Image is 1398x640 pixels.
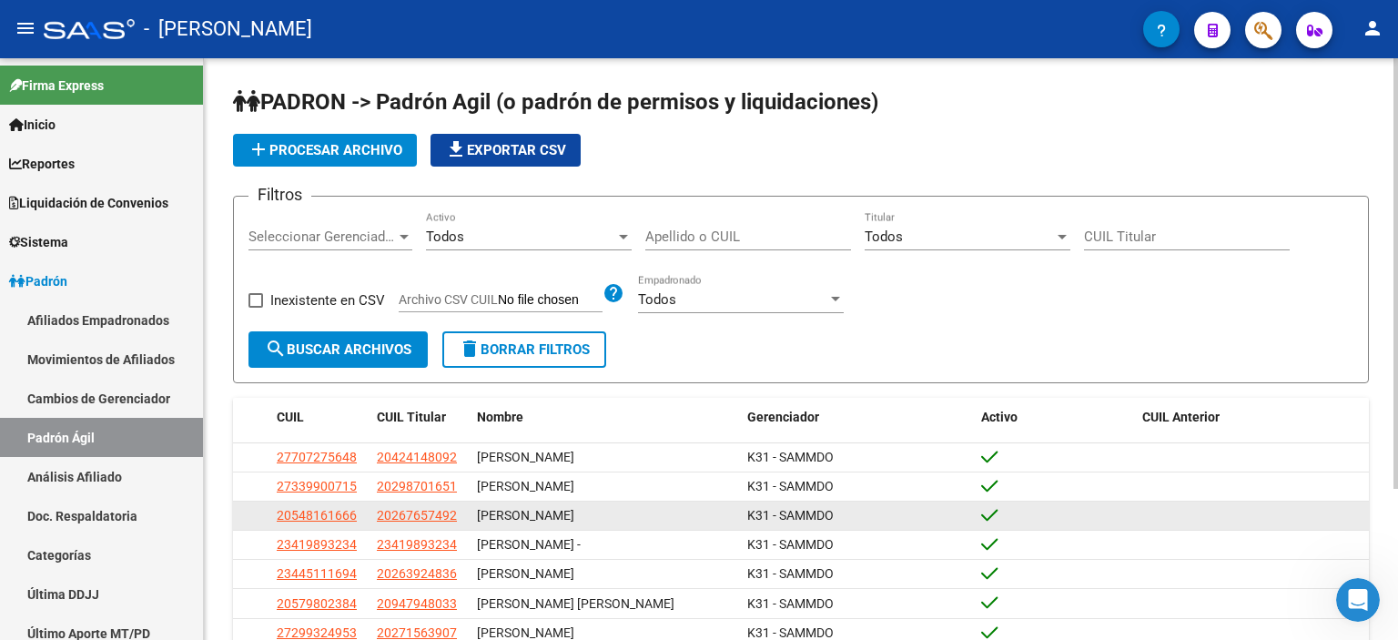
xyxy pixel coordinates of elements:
[442,331,606,368] button: Borrar Filtros
[477,508,574,523] span: [PERSON_NAME]
[747,450,834,464] span: K31 - SAMMDO
[377,450,457,464] span: 20424148092
[270,290,385,311] span: Inexistente en CSV
[248,138,269,160] mat-icon: add
[445,142,566,158] span: Exportar CSV
[747,479,834,493] span: K31 - SAMMDO
[459,341,590,358] span: Borrar Filtros
[277,508,357,523] span: 20548161666
[498,292,603,309] input: Archivo CSV CUIL
[265,338,287,360] mat-icon: search
[1135,398,1369,437] datatable-header-cell: CUIL Anterior
[431,134,581,167] button: Exportar CSV
[445,138,467,160] mat-icon: file_download
[9,154,75,174] span: Reportes
[9,271,67,291] span: Padrón
[233,134,417,167] button: Procesar archivo
[477,537,581,552] span: [PERSON_NAME] -
[477,566,574,581] span: [PERSON_NAME]
[277,625,357,640] span: 27299324953
[1142,410,1220,424] span: CUIL Anterior
[638,291,676,308] span: Todos
[747,596,834,611] span: K31 - SAMMDO
[1336,578,1380,622] iframe: Intercom live chat
[277,537,357,552] span: 23419893234
[248,182,311,208] h3: Filtros
[277,450,357,464] span: 27707275648
[477,450,574,464] span: [PERSON_NAME]
[377,410,446,424] span: CUIL Titular
[477,596,674,611] span: [PERSON_NAME] [PERSON_NAME]
[277,596,357,611] span: 20579802384
[15,17,36,39] mat-icon: menu
[277,566,357,581] span: 23445111694
[477,625,574,640] span: [PERSON_NAME]
[9,115,56,135] span: Inicio
[747,508,834,523] span: K31 - SAMMDO
[370,398,470,437] datatable-header-cell: CUIL Titular
[377,508,457,523] span: 20267657492
[248,229,396,245] span: Seleccionar Gerenciador
[248,331,428,368] button: Buscar Archivos
[747,410,819,424] span: Gerenciador
[399,292,498,307] span: Archivo CSV CUIL
[248,142,402,158] span: Procesar archivo
[865,229,903,245] span: Todos
[747,625,834,640] span: K31 - SAMMDO
[277,479,357,493] span: 27339900715
[377,566,457,581] span: 20263924836
[459,338,481,360] mat-icon: delete
[9,76,104,96] span: Firma Express
[1362,17,1383,39] mat-icon: person
[377,596,457,611] span: 20947948033
[603,282,624,304] mat-icon: help
[477,410,523,424] span: Nombre
[426,229,464,245] span: Todos
[377,479,457,493] span: 20298701651
[377,625,457,640] span: 20271563907
[377,537,457,552] span: 23419893234
[277,410,304,424] span: CUIL
[747,566,834,581] span: K31 - SAMMDO
[477,479,574,493] span: [PERSON_NAME]
[9,193,168,213] span: Liquidación de Convenios
[9,232,68,252] span: Sistema
[233,89,878,115] span: PADRON -> Padrón Agil (o padrón de permisos y liquidaciones)
[269,398,370,437] datatable-header-cell: CUIL
[740,398,974,437] datatable-header-cell: Gerenciador
[265,341,411,358] span: Buscar Archivos
[144,9,312,49] span: - [PERSON_NAME]
[974,398,1135,437] datatable-header-cell: Activo
[981,410,1018,424] span: Activo
[747,537,834,552] span: K31 - SAMMDO
[470,398,740,437] datatable-header-cell: Nombre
